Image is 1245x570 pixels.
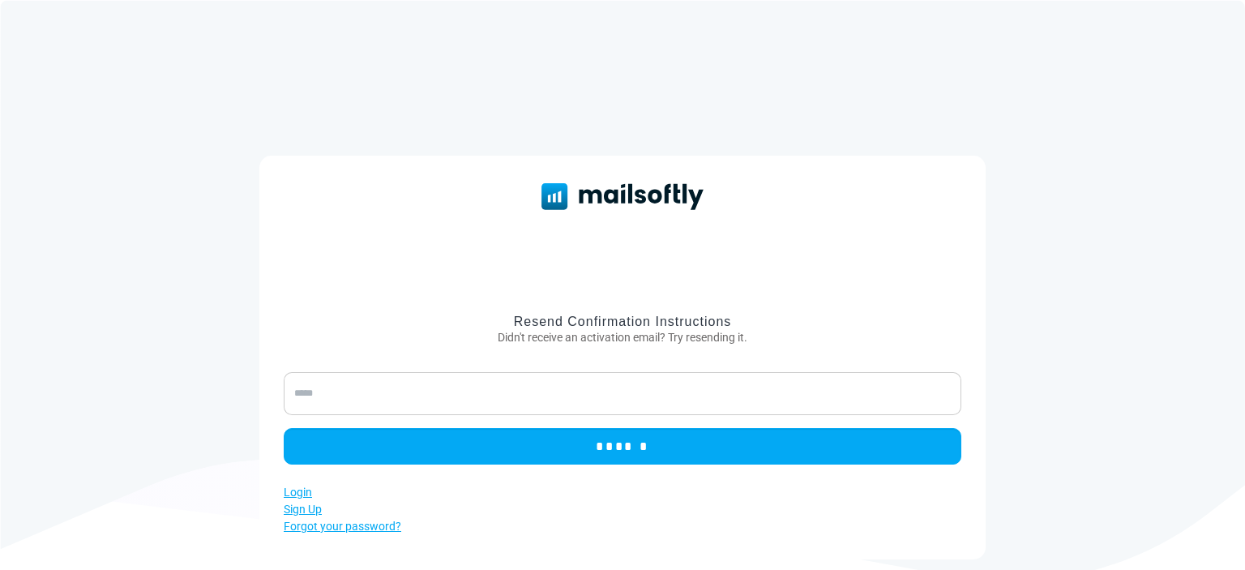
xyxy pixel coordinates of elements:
[284,486,312,499] a: Login
[541,183,704,209] img: Mailsoftly
[284,329,961,346] p: Didn't receive an activation email? Try resending it.
[284,503,322,516] a: Sign Up
[284,520,401,533] a: Forgot your password?
[284,314,961,329] h3: Resend Confirmation Instructions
